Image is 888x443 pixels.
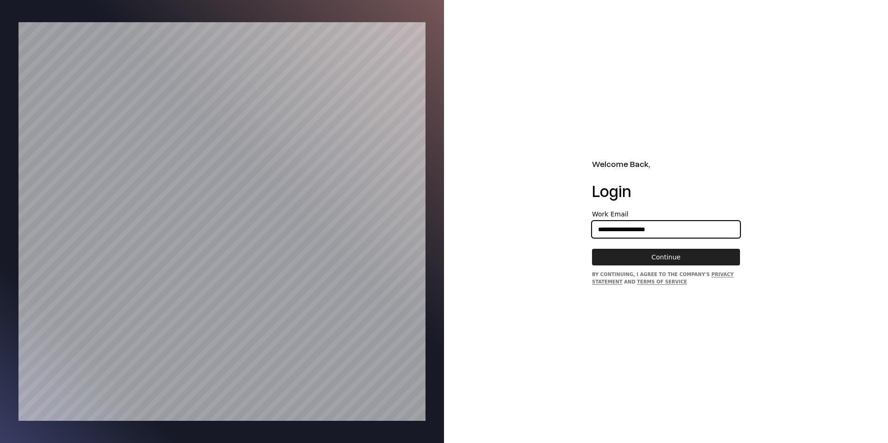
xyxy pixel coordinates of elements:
h1: Login [592,181,740,200]
button: Continue [592,249,740,265]
a: Privacy Statement [592,272,734,284]
h2: Welcome Back, [592,158,740,170]
a: Terms of Service [637,279,687,284]
label: Work Email [592,211,740,217]
div: By continuing, I agree to the Company's and [592,271,740,286]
